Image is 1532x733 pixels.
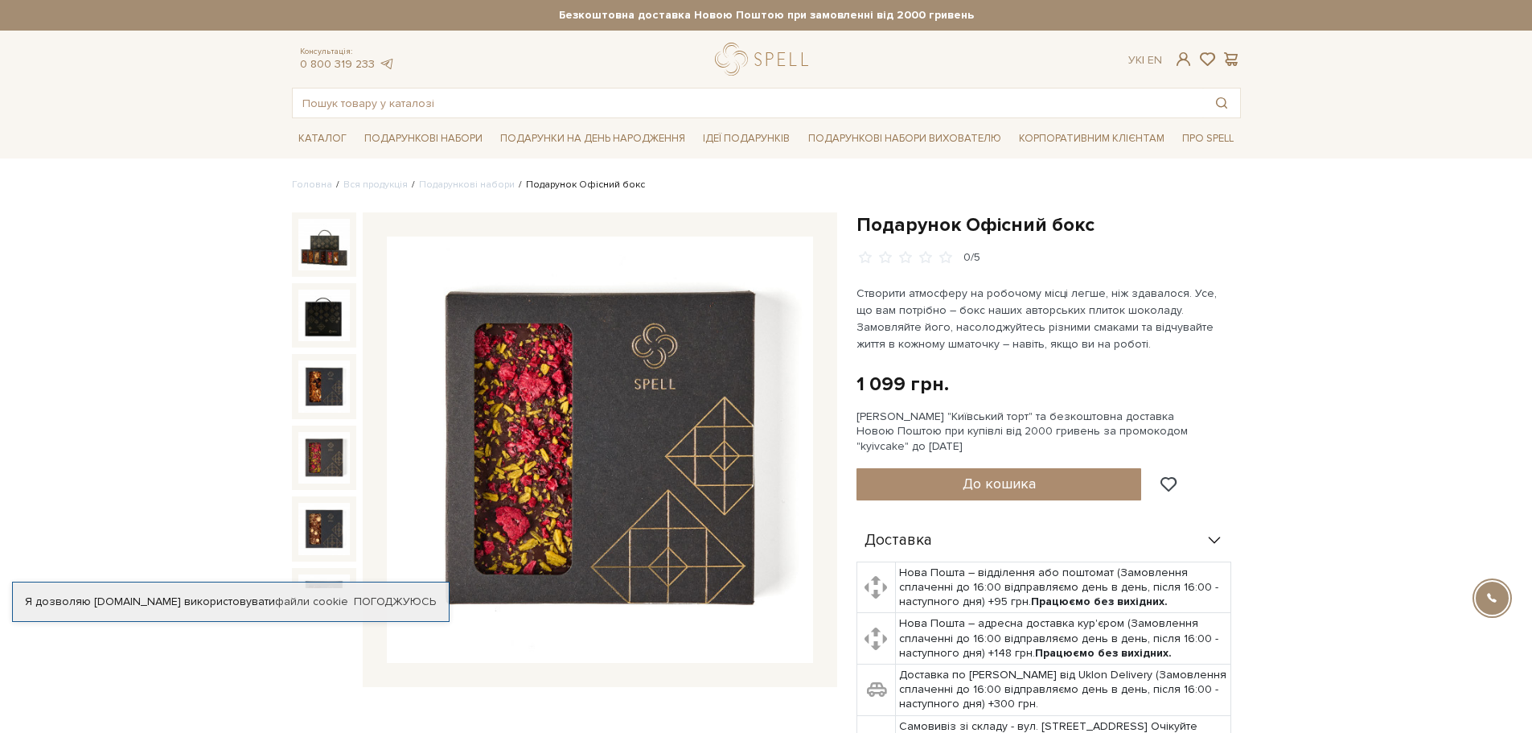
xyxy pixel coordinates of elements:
[354,595,436,609] a: Погоджуюсь
[358,126,489,151] a: Подарункові набори
[1142,53,1144,67] span: |
[419,179,515,191] a: Подарункові набори
[896,613,1231,665] td: Нова Пошта – адресна доставка кур'єром (Замовлення сплаченні до 16:00 відправляємо день в день, п...
[298,574,350,626] img: Подарунок Офісний бокс
[896,562,1231,613] td: Нова Пошта – відділення або поштомат (Замовлення сплаченні до 16:00 відправляємо день в день, піс...
[13,595,449,609] div: Я дозволяю [DOMAIN_NAME] використовувати
[292,179,332,191] a: Головна
[715,43,815,76] a: logo
[856,410,1241,454] div: [PERSON_NAME] "Київський торт" та безкоштовна доставка Новою Поштою при купівлі від 2000 гривень ...
[292,8,1241,23] strong: Безкоштовна доставка Новою Поштою при замовленні від 2000 гривень
[494,126,692,151] a: Подарунки на День народження
[300,47,395,57] span: Консультація:
[1031,595,1168,608] b: Працюємо без вихідних.
[292,126,353,151] a: Каталог
[298,290,350,341] img: Подарунок Офісний бокс
[298,432,350,484] img: Подарунок Офісний бокс
[856,285,1234,352] p: Створити атмосферу на робочому місці легше, ніж здавалося. Усе, що вам потрібно – бокс наших авто...
[275,595,348,608] a: файли cookie
[856,212,1241,237] h1: Подарунок Офісний бокс
[856,372,949,397] div: 1 099 грн.
[896,665,1231,716] td: Доставка по [PERSON_NAME] від Uklon Delivery (Замовлення сплаченні до 16:00 відправляємо день в д...
[696,126,796,151] a: Ідеї подарунків
[1203,89,1240,117] button: Пошук товару у каталозі
[802,125,1008,152] a: Подарункові набори вихователю
[963,250,980,266] div: 0/5
[343,179,408,191] a: Вся продукція
[387,237,813,663] img: Подарунок Офісний бокс
[298,219,350,270] img: Подарунок Офісний бокс
[293,89,1203,117] input: Пошук товару у каталозі
[1035,646,1172,660] b: Працюємо без вихідних.
[856,468,1142,500] button: До кошика
[963,475,1036,492] span: До кошика
[865,533,932,548] span: Доставка
[515,178,645,192] li: Подарунок Офісний бокс
[1012,125,1171,152] a: Корпоративним клієнтам
[1128,53,1162,68] div: Ук
[1148,53,1162,67] a: En
[298,503,350,554] img: Подарунок Офісний бокс
[1176,126,1240,151] a: Про Spell
[300,57,375,71] a: 0 800 319 233
[298,360,350,412] img: Подарунок Офісний бокс
[379,57,395,71] a: telegram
